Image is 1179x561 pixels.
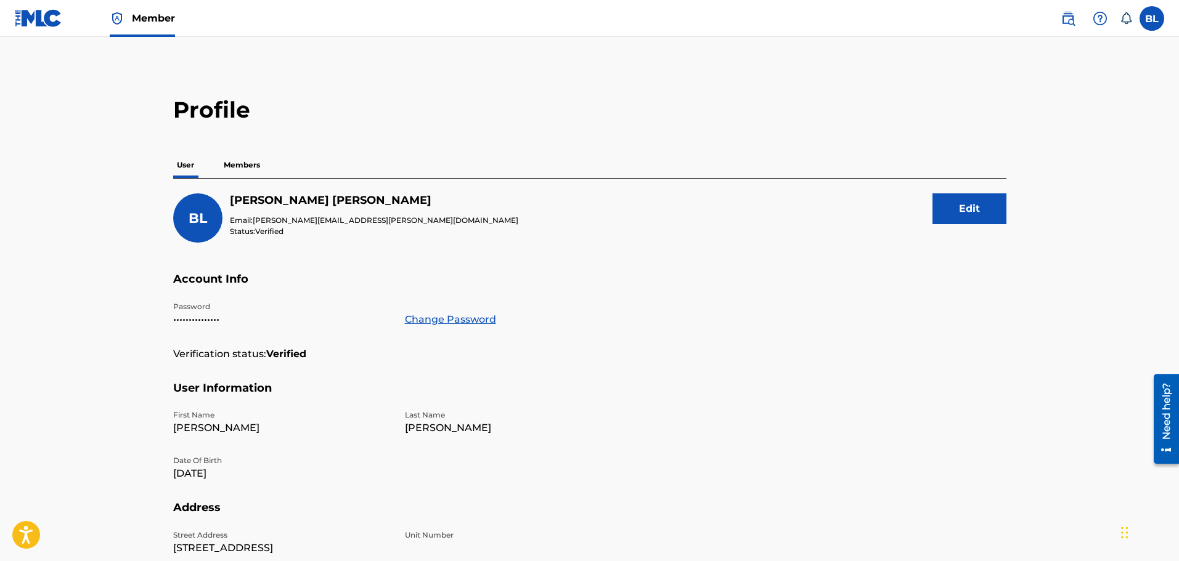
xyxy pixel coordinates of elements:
span: Member [132,11,175,25]
span: [PERSON_NAME][EMAIL_ADDRESS][PERSON_NAME][DOMAIN_NAME] [253,216,518,225]
p: Street Address [173,530,390,541]
p: Email: [230,215,518,226]
h5: Account Info [173,272,1006,301]
button: Edit [932,193,1006,224]
span: Verified [255,227,284,236]
h5: Bowen Leary [230,193,518,208]
p: ••••••••••••••• [173,312,390,327]
div: User Menu [1140,6,1164,31]
a: Change Password [405,312,496,327]
p: [STREET_ADDRESS] [173,541,390,555]
img: search [1061,11,1075,26]
p: [PERSON_NAME] [173,421,390,435]
iframe: Chat Widget [1117,502,1179,561]
h2: Profile [173,96,1006,124]
iframe: Resource Center [1144,369,1179,468]
img: Top Rightsholder [110,11,124,26]
div: Drag [1121,514,1128,551]
p: [PERSON_NAME] [405,421,622,435]
div: Notifications [1120,12,1132,25]
span: BL [189,210,207,227]
h5: User Information [173,381,1006,410]
h5: Address [173,501,1006,530]
p: Status: [230,226,518,237]
p: Unit Number [405,530,622,541]
img: MLC Logo [15,9,62,27]
p: First Name [173,410,390,421]
p: [DATE] [173,466,390,481]
div: Help [1088,6,1112,31]
img: help [1093,11,1108,26]
p: Date Of Birth [173,455,390,466]
p: Verification status: [173,347,266,361]
p: Members [220,152,264,178]
p: Last Name [405,410,622,421]
p: Password [173,301,390,312]
a: Public Search [1056,6,1080,31]
strong: Verified [266,347,306,361]
p: User [173,152,198,178]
